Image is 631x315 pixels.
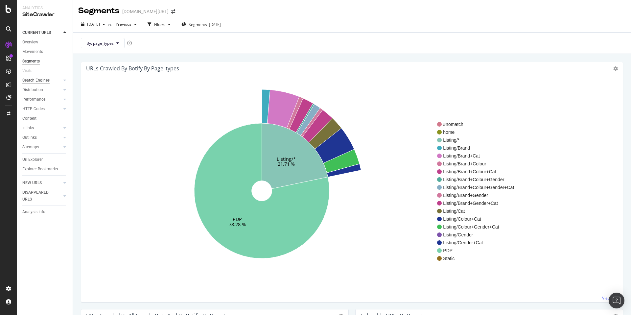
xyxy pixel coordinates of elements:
div: Segments [22,58,40,65]
div: Explorer Bookmarks [22,166,58,173]
div: Overview [22,39,38,46]
span: Listing/Colour+Gender+Cat [443,224,514,230]
a: Movements [22,48,68,55]
a: Segments [22,58,68,65]
text: 21.71 % [278,161,295,167]
div: Distribution [22,86,43,93]
button: [DATE] [78,19,108,30]
a: NEW URLS [22,180,61,186]
span: Previous [113,21,131,27]
a: Explorer Bookmarks [22,166,68,173]
a: Analysis Info [22,208,68,215]
button: By: page_types [81,38,125,48]
span: Listing/Brand+Colour+Cat [443,168,514,175]
i: Options [613,66,618,71]
a: Performance [22,96,61,103]
div: Inlinks [22,125,34,132]
a: Content [22,115,68,122]
div: NEW URLS [22,180,42,186]
div: Visits [22,67,32,74]
span: Listing/Brand+Colour+Gender [443,176,514,183]
div: Movements [22,48,43,55]
h4: URLs Crawled By Botify By page_types [86,64,179,73]
span: 2025 Sep. 5th [87,21,100,27]
div: Url Explorer [22,156,43,163]
div: Filters [154,22,165,27]
a: Overview [22,39,68,46]
text: 78.28 % [229,221,246,228]
span: Listing/Brand+Colour+Gender+Cat [443,184,514,191]
div: Analytics [22,5,67,11]
a: Sitemaps [22,144,61,151]
a: CURRENT URLS [22,29,61,36]
span: Listing/* [443,137,514,143]
button: Filters [145,19,173,30]
span: Listing/Brand+Cat [443,153,514,159]
div: Sitemaps [22,144,39,151]
a: Outlinks [22,134,61,141]
div: CURRENT URLS [22,29,51,36]
div: SiteCrawler [22,11,67,18]
span: vs [108,21,113,27]
a: DISAPPEARED URLS [22,189,61,203]
button: Segments[DATE] [179,19,223,30]
span: home [443,129,514,135]
span: Listing/Cat [443,208,514,214]
span: By: page_types [86,40,114,46]
div: arrow-right-arrow-left [171,9,175,14]
div: HTTP Codes [22,106,45,112]
div: Search Engines [22,77,50,84]
span: Listing/Brand+Colour [443,160,514,167]
span: Segments [189,22,207,27]
span: Listing/Brand+Gender [443,192,514,199]
a: Distribution [22,86,61,93]
span: PDP [443,247,514,254]
span: Static [443,255,514,262]
span: Listing/Brand [443,145,514,151]
a: View More [602,295,621,301]
div: Performance [22,96,45,103]
div: Content [22,115,36,122]
div: [DOMAIN_NAME][URL] [122,8,169,15]
div: Open Intercom Messenger [609,293,624,308]
div: Outlinks [22,134,37,141]
a: Visits [22,67,39,74]
text: Listing/* [277,156,296,162]
div: [DATE] [209,22,221,27]
span: Listing/Gender+Cat [443,239,514,246]
div: DISAPPEARED URLS [22,189,56,203]
div: Analysis Info [22,208,45,215]
text: PDP [233,216,242,222]
span: #nomatch [443,121,514,128]
a: Search Engines [22,77,61,84]
button: Previous [113,19,139,30]
a: Inlinks [22,125,61,132]
span: Listing/Gender [443,231,514,238]
a: HTTP Codes [22,106,61,112]
div: Segments [78,5,120,16]
a: Url Explorer [22,156,68,163]
span: Listing/Brand+Gender+Cat [443,200,514,206]
span: Listing/Colour+Cat [443,216,514,222]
